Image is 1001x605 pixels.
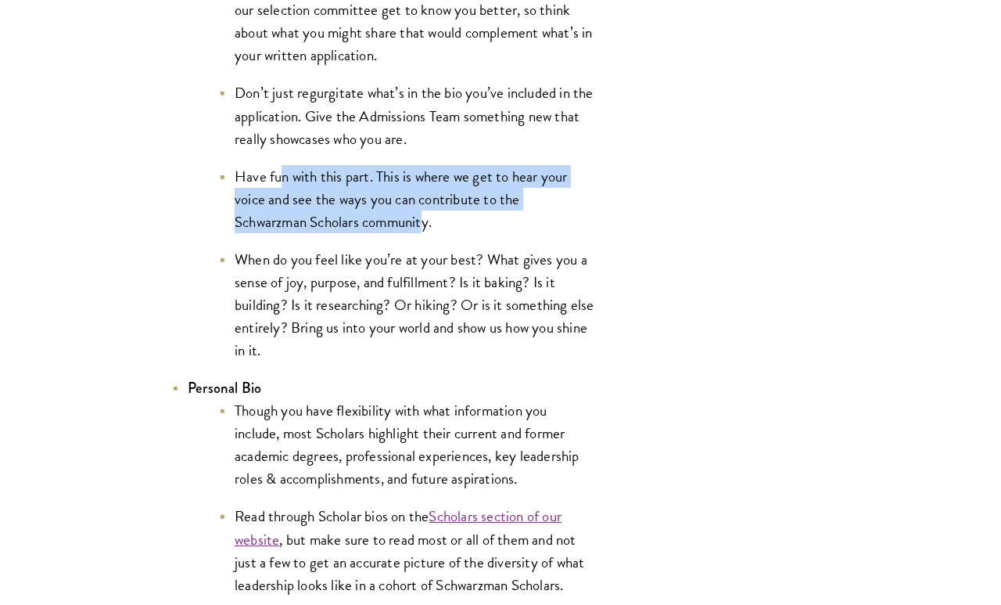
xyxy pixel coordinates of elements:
[219,82,594,150] li: Don’t just regurgitate what’s in the bio you’ve included in the application. Give the Admissions ...
[219,400,594,491] li: Though you have flexibility with what information you include, most Scholars highlight their curr...
[235,506,561,551] a: Scholars section of our website
[188,378,261,399] strong: Personal Bio
[219,166,594,234] li: Have fun with this part. This is where we get to hear your voice and see the ways you can contrib...
[219,249,594,362] li: When do you feel like you’re at your best? What gives you a sense of joy, purpose, and fulfillmen...
[219,506,594,596] li: Read through Scholar bios on the , but make sure to read most or all of them and not just a few t...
